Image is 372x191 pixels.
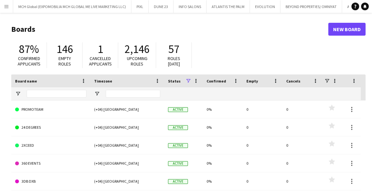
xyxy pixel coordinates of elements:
[243,172,282,190] div: 0
[203,100,243,118] div: 0%
[168,56,180,67] span: Roles [DATE]
[203,154,243,172] div: 0%
[89,56,112,67] span: Cancelled applicants
[168,161,188,166] span: Active
[98,42,103,56] span: 1
[90,100,164,118] div: (+04) [GEOGRAPHIC_DATA]
[203,118,243,136] div: 0%
[168,79,181,83] span: Status
[207,79,226,83] span: Confirmed
[125,42,149,56] span: 2,146
[250,0,280,13] button: EVOLUTION
[168,179,188,184] span: Active
[203,172,243,190] div: 0%
[94,79,112,83] span: Timezone
[106,90,160,98] input: Timezone Filter Input
[286,79,300,83] span: Cancels
[15,118,86,136] a: 24 DEGREES
[243,154,282,172] div: 0
[27,90,86,98] input: Board name Filter Input
[11,24,328,34] h1: Boards
[90,154,164,172] div: (+04) [GEOGRAPHIC_DATA]
[280,0,342,13] button: BEYOND PROPERTIES/ OMNIYAT
[15,91,21,97] button: Open Filter Menu
[168,125,188,130] span: Active
[90,172,164,190] div: (+04) [GEOGRAPHIC_DATA]
[131,0,149,13] button: PIXL
[127,56,147,67] span: Upcoming roles
[13,0,131,13] button: MCH Global (EXPOMOBILIA MCH GLOBAL ME LIVE MARKETING LLC)
[90,118,164,136] div: (+04) [GEOGRAPHIC_DATA]
[246,79,258,83] span: Empty
[207,0,250,13] button: ATLANTIS THE PALM
[90,136,164,154] div: (+04) [GEOGRAPHIC_DATA]
[243,100,282,118] div: 0
[282,172,322,190] div: 0
[282,136,322,154] div: 0
[173,0,207,13] button: INFO SALONS
[168,143,188,148] span: Active
[282,100,322,118] div: 0
[243,136,282,154] div: 0
[149,0,173,13] button: DUNE 23
[19,42,39,56] span: 87%
[57,42,73,56] span: 146
[15,79,37,83] span: Board name
[203,136,243,154] div: 0%
[94,91,100,97] button: Open Filter Menu
[168,42,179,56] span: 57
[18,56,40,67] span: Confirmed applicants
[15,100,86,118] a: PROMOTEAM
[168,107,188,112] span: Active
[328,23,366,36] a: New Board
[282,118,322,136] div: 0
[15,172,86,190] a: 3DB DXB
[15,136,86,154] a: 2XCEED
[243,118,282,136] div: 0
[58,56,71,67] span: Empty roles
[282,154,322,172] div: 0
[15,154,86,172] a: 360 EVENTS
